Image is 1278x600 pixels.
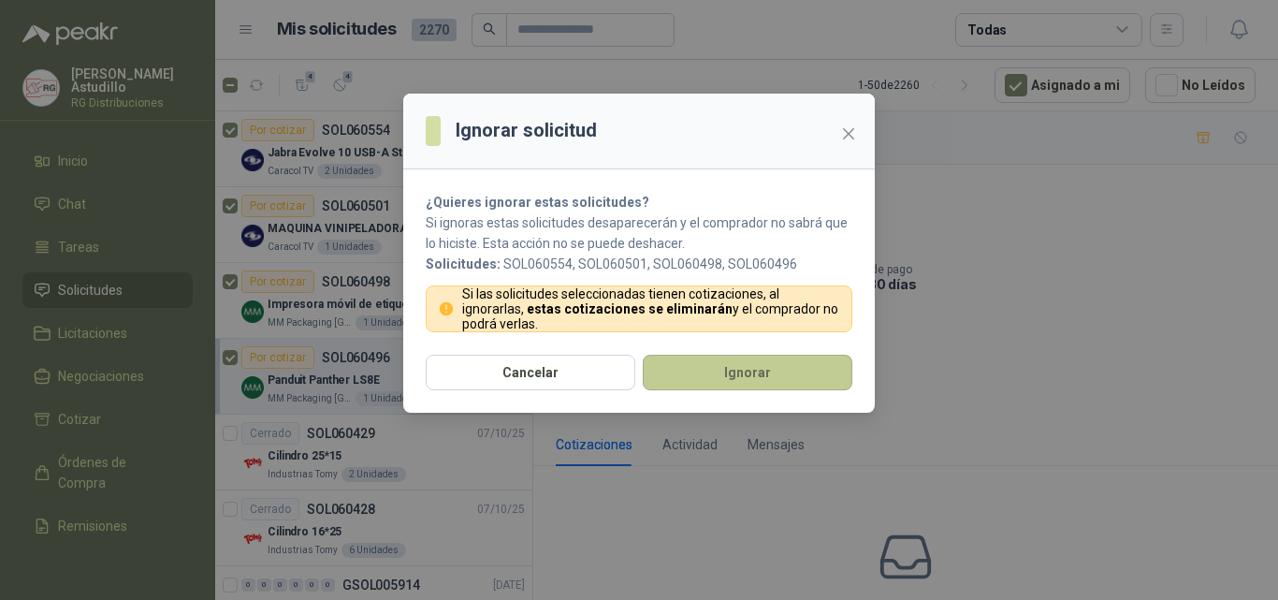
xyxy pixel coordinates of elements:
[426,256,501,271] b: Solicitudes:
[426,195,649,210] strong: ¿Quieres ignorar estas solicitudes?
[462,286,841,331] p: Si las solicitudes seleccionadas tienen cotizaciones, al ignorarlas, y el comprador no podrá verlas.
[527,301,733,316] strong: estas cotizaciones se eliminarán
[426,355,635,390] button: Cancelar
[426,212,852,254] p: Si ignoras estas solicitudes desaparecerán y el comprador no sabrá que lo hiciste. Esta acción no...
[841,126,856,141] span: close
[426,254,852,274] p: SOL060554, SOL060501, SOL060498, SOL060496
[456,116,597,145] h3: Ignorar solicitud
[834,119,864,149] button: Close
[643,355,852,390] button: Ignorar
